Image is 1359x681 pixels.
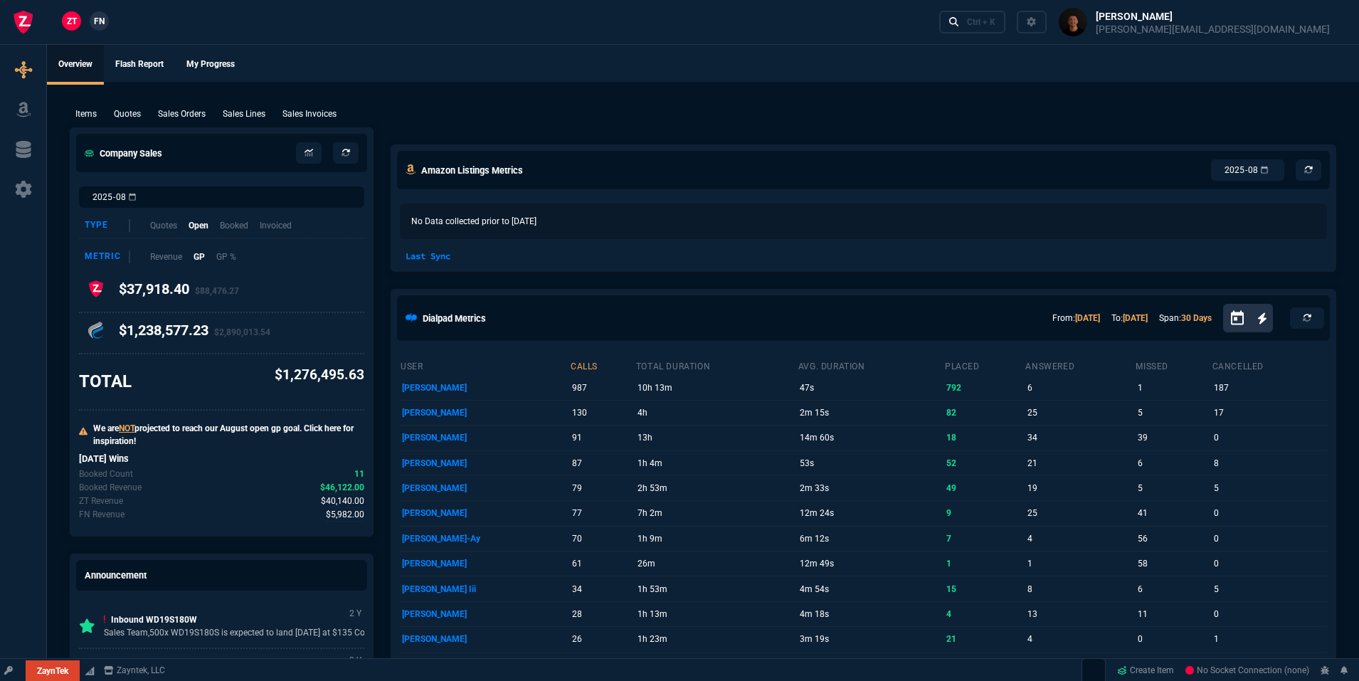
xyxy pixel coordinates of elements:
[944,355,1025,375] th: placed
[402,579,568,599] p: [PERSON_NAME] Iii
[275,365,364,386] p: $1,276,495.63
[1214,478,1325,498] p: 5
[260,219,292,232] p: Invoiced
[1214,378,1325,398] p: 187
[638,403,795,423] p: 4h
[946,529,1022,549] p: 7
[946,478,1022,498] p: 49
[638,428,795,448] p: 13h
[1214,579,1325,599] p: 5
[402,428,568,448] p: [PERSON_NAME]
[79,508,125,521] p: Today's Fornida revenue
[946,453,1022,473] p: 52
[800,503,942,523] p: 12m 24s
[946,629,1022,649] p: 21
[1027,629,1133,649] p: 4
[94,15,105,28] span: FN
[946,428,1022,448] p: 18
[1027,503,1133,523] p: 25
[572,503,633,523] p: 77
[402,503,568,523] p: [PERSON_NAME]
[67,15,77,28] span: ZT
[1138,378,1210,398] p: 1
[402,629,568,649] p: [PERSON_NAME]
[114,107,141,120] p: Quotes
[354,468,364,481] span: Today's Booked count
[1123,313,1148,323] a: [DATE]
[223,107,265,120] p: Sales Lines
[1181,313,1212,323] a: 30 Days
[1185,665,1309,675] span: No Socket Connection (none)
[1025,355,1135,375] th: answered
[1138,403,1210,423] p: 5
[402,554,568,574] p: [PERSON_NAME]
[800,579,942,599] p: 4m 54s
[800,655,942,675] p: 5m 21s
[421,164,523,177] h5: Amazon Listings Metrics
[402,529,568,549] p: [PERSON_NAME]-Ay
[119,423,134,433] span: NOT
[800,629,942,649] p: 3m 19s
[1027,655,1133,675] p: 6
[572,604,633,624] p: 28
[119,280,239,303] h4: $37,918.40
[967,16,995,28] div: Ctrl + K
[104,613,390,626] p: Inbound WD19S180W
[1027,604,1133,624] p: 13
[220,219,248,232] p: Booked
[638,604,795,624] p: 1h 13m
[1214,503,1325,523] p: 0
[100,664,169,677] a: msbcCompanyName
[946,503,1022,523] p: 9
[1212,355,1327,375] th: cancelled
[800,604,942,624] p: 4m 18s
[1138,629,1210,649] p: 0
[946,604,1022,624] p: 4
[104,45,175,85] a: Flash Report
[800,403,942,423] p: 2m 15s
[342,468,365,481] p: spec.value
[1027,453,1133,473] p: 21
[85,250,130,263] div: Metric
[402,478,568,498] p: [PERSON_NAME]
[1138,478,1210,498] p: 5
[119,322,270,344] h4: $1,238,577.23
[946,579,1022,599] p: 15
[1027,428,1133,448] p: 34
[638,453,795,473] p: 1h 4m
[402,378,568,398] p: [PERSON_NAME]
[214,327,270,337] span: $2,890,013.54
[1135,355,1211,375] th: missed
[79,468,133,480] p: Today's Booked count
[1214,629,1325,649] p: 1
[638,579,795,599] p: 1h 53m
[638,554,795,574] p: 26m
[307,481,365,495] p: spec.value
[638,629,795,649] p: 1h 23m
[1214,655,1325,675] p: 0
[638,655,795,675] p: 1h 5m
[79,481,142,494] p: Today's Booked revenue
[946,378,1022,398] p: 792
[800,554,942,574] p: 12m 49s
[1138,604,1210,624] p: 11
[194,250,205,263] p: GP
[326,508,364,522] span: Today's Fornida revenue
[800,478,942,498] p: 2m 33s
[572,478,633,498] p: 79
[946,403,1022,423] p: 82
[320,481,364,495] span: Today's Booked revenue
[104,626,390,639] p: Sales Team,500x WD19S180S is expected to land [DATE] at $135 Cost be...
[1027,529,1133,549] p: 4
[79,453,364,465] h6: [DATE] Wins
[1138,428,1210,448] p: 39
[423,312,486,325] h5: Dialpad Metrics
[1138,579,1210,599] p: 6
[308,495,365,508] p: spec.value
[347,605,364,622] p: 2 Y
[946,655,1022,675] p: 6
[195,286,239,296] span: $88,476.27
[85,147,162,160] h5: Company Sales
[800,378,942,398] p: 47s
[1138,503,1210,523] p: 41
